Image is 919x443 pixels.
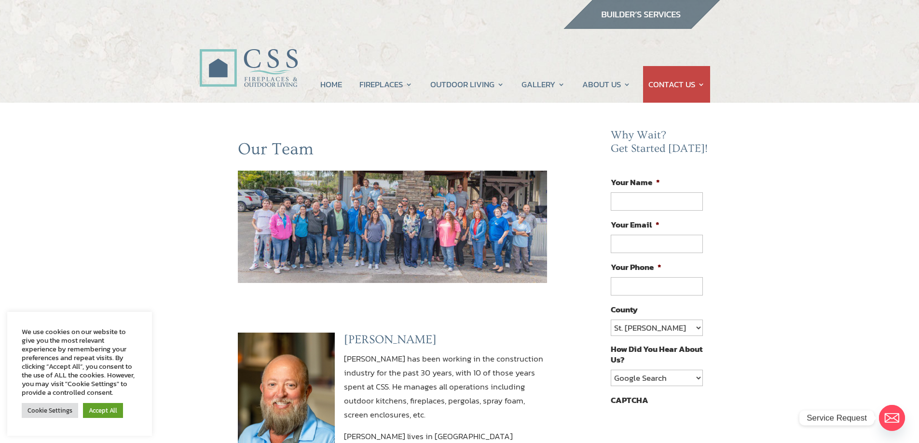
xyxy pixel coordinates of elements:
a: Cookie Settings [22,403,78,418]
a: builder services construction supply [563,20,720,32]
label: Your Phone [611,262,661,272]
a: Accept All [83,403,123,418]
label: County [611,304,638,315]
a: CONTACT US [648,66,705,103]
a: ABOUT US [582,66,631,103]
label: Your Name [611,177,660,188]
label: How Did You Hear About Us? [611,344,702,365]
label: CAPTCHA [611,395,648,405]
h1: Our Team [238,139,548,164]
h2: Why Wait? Get Started [DATE]! [611,129,710,160]
img: team2 [238,171,548,283]
div: We use cookies on our website to give you the most relevant experience by remembering your prefer... [22,327,137,397]
a: Email [879,405,905,431]
p: [PERSON_NAME] has been working in the construction industry for the past 30 years, with 10 of tho... [344,352,547,430]
img: CSS Fireplaces & Outdoor Living (Formerly Construction Solutions & Supply)- Jacksonville Ormond B... [199,22,298,92]
a: FIREPLACES [359,66,412,103]
h3: [PERSON_NAME] [344,333,547,352]
a: HOME [320,66,342,103]
label: Your Email [611,219,659,230]
a: OUTDOOR LIVING [430,66,504,103]
a: GALLERY [521,66,565,103]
